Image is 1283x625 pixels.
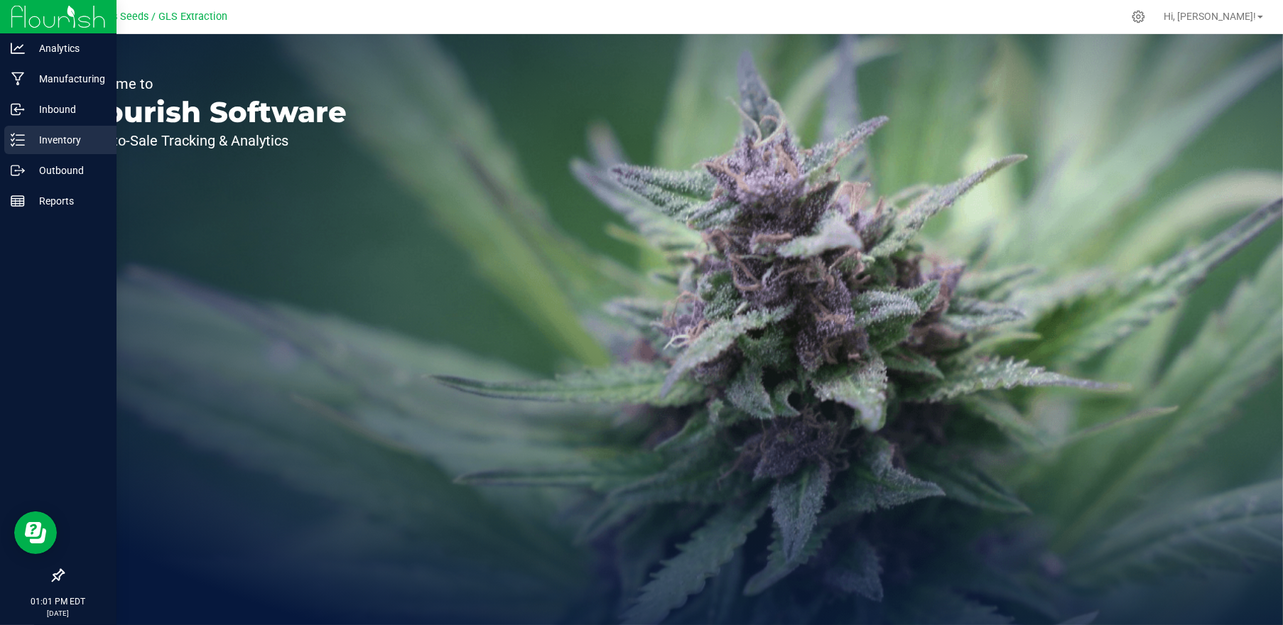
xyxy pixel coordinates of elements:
p: Analytics [25,40,110,57]
p: Reports [25,192,110,210]
inline-svg: Outbound [11,163,25,178]
span: Hi, [PERSON_NAME]! [1164,11,1256,22]
inline-svg: Manufacturing [11,72,25,86]
p: Inventory [25,131,110,148]
inline-svg: Inventory [11,133,25,147]
p: Outbound [25,162,110,179]
iframe: Resource center [14,511,57,554]
inline-svg: Analytics [11,41,25,55]
div: Manage settings [1130,10,1147,23]
span: Great Lakes Seeds / GLS Extraction [63,11,228,23]
p: Inbound [25,101,110,118]
p: Welcome to [77,77,347,91]
p: Manufacturing [25,70,110,87]
p: [DATE] [6,608,110,619]
inline-svg: Inbound [11,102,25,116]
p: Flourish Software [77,98,347,126]
p: 01:01 PM EDT [6,595,110,608]
p: Seed-to-Sale Tracking & Analytics [77,134,347,148]
inline-svg: Reports [11,194,25,208]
